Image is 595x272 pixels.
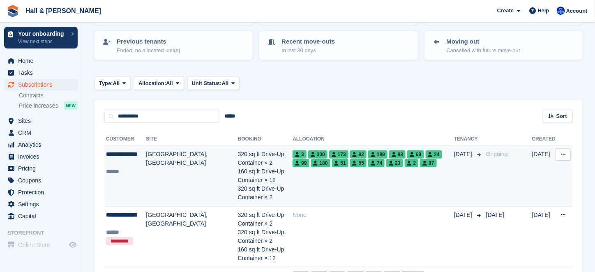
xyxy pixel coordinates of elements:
span: [DATE] [486,212,504,218]
span: Tasks [18,67,67,78]
th: Allocation [293,133,454,146]
span: 2 [405,159,419,167]
span: Invoices [18,151,67,162]
span: Protection [18,187,67,198]
span: [DATE] [454,150,474,159]
button: Allocation: All [134,76,184,90]
span: Home [18,55,67,67]
span: All [222,79,229,88]
a: menu [4,187,78,198]
span: [DATE] [454,211,474,219]
span: Coupons [18,175,67,186]
p: Cancelled with future move-out [447,46,520,55]
th: Created [532,133,556,146]
a: Previous tenants Ended, no allocated unit(s) [95,32,252,59]
button: Type: All [95,76,131,90]
div: None [293,211,454,219]
span: Unit Status: [192,79,222,88]
span: 300 [308,150,327,159]
span: 92 [350,150,367,159]
span: Allocation: [138,79,166,88]
p: Your onboarding [18,31,67,37]
span: 180 [311,159,330,167]
span: 173 [329,150,348,159]
td: 320 sq ft Drive-Up Container × 2 160 sq ft Drive-Up Container × 12 320 sq ft Drive-Up Container × 2 [238,146,293,207]
span: Account [566,7,588,15]
span: 98 [389,150,406,159]
td: [DATE] [532,146,556,207]
th: Customer [104,133,146,146]
span: Capital [18,210,67,222]
span: 23 [386,159,403,167]
span: All [166,79,173,88]
th: Tenancy [454,133,483,146]
span: Help [538,7,549,15]
span: All [113,79,120,88]
a: menu [4,239,78,251]
span: Price increases [19,102,58,110]
span: Analytics [18,139,67,150]
span: Create [497,7,514,15]
a: menu [4,175,78,186]
p: View next steps [18,38,67,45]
span: 55 [350,159,367,167]
td: 320 sq ft Drive-Up Container × 2 320 sq ft Drive-Up Container × 2 160 sq ft Drive-Up Container × 12 [238,206,293,267]
span: Storefront [7,229,82,237]
th: Booking [238,133,293,146]
button: Unit Status: All [187,76,240,90]
a: menu [4,151,78,162]
p: Moving out [447,37,520,46]
img: stora-icon-8386f47178a22dfd0bd8f6a31ec36ba5ce8667c1dd55bd0f319d3a0aa187defe.svg [7,5,19,17]
span: Pricing [18,163,67,174]
a: Preview store [68,240,78,250]
td: [DATE] [532,206,556,267]
p: Ended, no allocated unit(s) [117,46,180,55]
span: 51 [332,159,348,167]
a: menu [4,210,78,222]
a: menu [4,79,78,90]
span: Settings [18,198,67,210]
span: 189 [368,150,387,159]
a: menu [4,55,78,67]
a: Moving out Cancelled with future move-out [425,32,582,59]
a: Price increases NEW [19,101,78,110]
th: Site [146,133,238,146]
a: menu [4,139,78,150]
span: 3 [293,150,307,159]
p: Recent move-outs [281,37,335,46]
a: Contracts [19,92,78,99]
span: 24 [426,150,442,159]
a: menu [4,115,78,127]
span: Online Store [18,239,67,251]
span: Sites [18,115,67,127]
p: In last 30 days [281,46,335,55]
a: menu [4,67,78,78]
a: menu [4,163,78,174]
span: Ongoing [486,151,508,157]
span: 87 [420,159,436,167]
span: 99 [293,159,309,167]
span: CRM [18,127,67,138]
a: menu [4,198,78,210]
a: Hall & [PERSON_NAME] [22,4,104,18]
a: menu [4,127,78,138]
span: Sort [556,112,567,120]
a: Your onboarding View next steps [4,27,78,48]
a: Recent move-outs In last 30 days [260,32,417,59]
p: Previous tenants [117,37,180,46]
span: 74 [368,159,385,167]
td: [GEOGRAPHIC_DATA], [GEOGRAPHIC_DATA] [146,206,238,267]
img: Claire Banham [557,7,565,15]
td: [GEOGRAPHIC_DATA], [GEOGRAPHIC_DATA] [146,146,238,207]
div: NEW [64,101,78,110]
span: Subscriptions [18,79,67,90]
span: Type: [99,79,113,88]
span: 69 [407,150,424,159]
